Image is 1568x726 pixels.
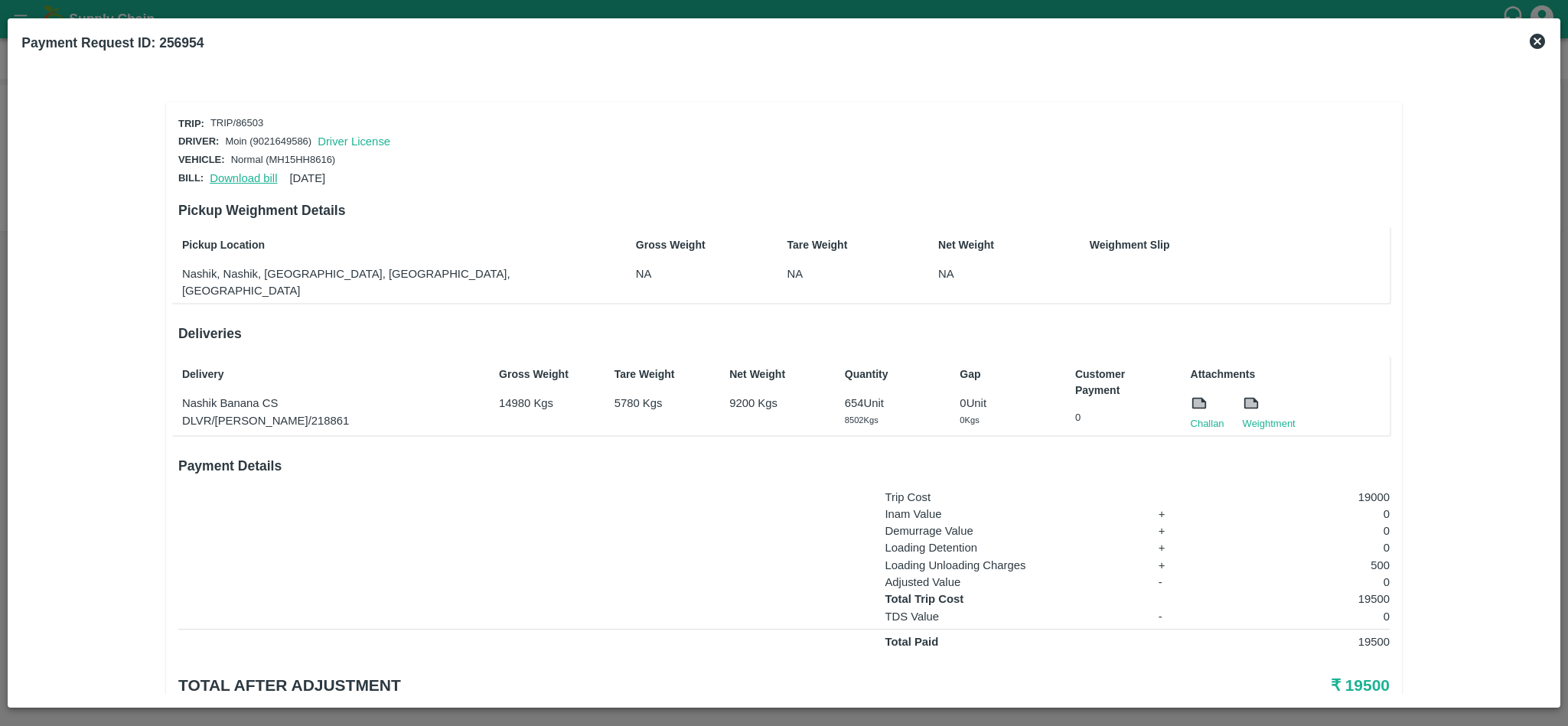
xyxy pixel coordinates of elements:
p: Nashik, Nashik, [GEOGRAPHIC_DATA], [GEOGRAPHIC_DATA], [GEOGRAPHIC_DATA] [182,265,579,300]
p: 0 [1221,608,1390,625]
p: - [1159,574,1201,591]
p: 14980 Kgs [499,395,594,412]
p: 500 [1221,557,1390,574]
p: - [1159,608,1201,625]
p: + [1159,557,1201,574]
p: 5780 Kgs [614,395,709,412]
p: 0 [1221,539,1390,556]
p: 0 [1075,411,1170,425]
p: 19500 [1221,591,1390,607]
p: Net Weight [729,366,824,383]
h6: Payment Details [178,455,1390,477]
p: + [1159,523,1201,539]
span: [DATE] [289,172,325,184]
p: Loading Detention [885,539,1137,556]
a: Challan [1191,416,1224,431]
p: Gross Weight [636,237,731,253]
p: Moin (9021649586) [225,135,311,149]
p: Net Weight [938,237,1033,253]
p: Inam Value [885,506,1137,523]
p: 0 Unit [960,395,1055,412]
h5: ₹ 19500 [986,675,1390,696]
p: Normal (MH15HH8616) [231,153,336,168]
p: NA [787,265,882,282]
span: 8502 Kgs [845,415,879,425]
p: Customer Payment [1075,366,1170,399]
p: 9200 Kgs [729,395,824,412]
span: Driver: [178,135,219,147]
p: 19000 [1221,489,1390,506]
p: Loading Unloading Charges [885,557,1137,574]
p: Attachments [1191,366,1387,383]
a: Driver License [318,135,390,148]
p: 0 [1221,506,1390,523]
b: Payment Request ID: 256954 [21,35,204,50]
p: Tare Weight [787,237,882,253]
strong: Total Paid [885,636,938,648]
p: NA [938,265,1033,282]
strong: Total Trip Cost [885,593,963,605]
p: Adjusted Value [885,574,1137,591]
h6: Deliveries [178,323,1390,344]
p: Quantity [845,366,940,383]
p: Pickup Location [182,237,579,253]
p: 0 [1221,523,1390,539]
p: 0 [1221,574,1390,591]
p: Tare Weight [614,366,709,383]
p: + [1159,539,1201,556]
p: Gap [960,366,1055,383]
p: + [1159,506,1201,523]
span: 0 Kgs [960,415,979,425]
p: Gross Weight [499,366,594,383]
p: DLVR/[PERSON_NAME]/218861 [182,412,478,429]
h5: Total after adjustment [178,675,986,696]
p: Delivery [182,366,478,383]
span: Vehicle: [178,154,225,165]
p: TDS Value [885,608,1137,625]
span: Trip: [178,118,204,129]
p: 19500 [1221,633,1390,650]
p: TRIP/86503 [210,116,263,131]
a: Download bill [210,172,277,184]
a: Weightment [1243,416,1296,431]
p: 654 Unit [845,395,940,412]
p: Trip Cost [885,489,1137,506]
h6: Pickup Weighment Details [178,200,1390,221]
p: Nashik Banana CS [182,395,478,412]
p: Weighment Slip [1090,237,1386,253]
p: NA [636,265,731,282]
p: Demurrage Value [885,523,1137,539]
span: Bill: [178,172,204,184]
